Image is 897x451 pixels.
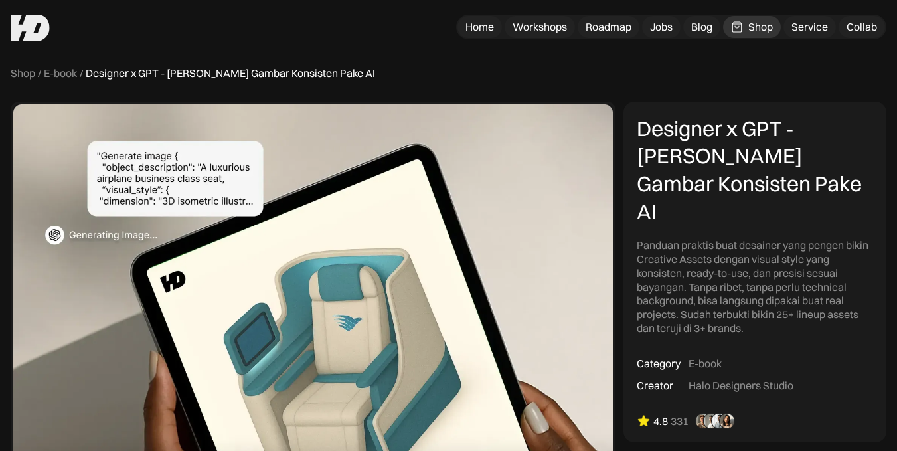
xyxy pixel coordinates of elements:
a: Shop [723,16,781,38]
div: Creator [637,379,673,393]
div: Shop [748,20,773,34]
div: Service [791,20,828,34]
a: Roadmap [578,16,639,38]
div: Category [637,357,681,371]
div: Blog [691,20,712,34]
a: Shop [11,66,35,80]
a: Home [457,16,502,38]
div: Designer x GPT - [PERSON_NAME] Gambar Konsisten Pake AI [637,115,873,225]
div: Halo Designers Studio [689,379,793,393]
a: E-book [44,66,77,80]
div: Roadmap [586,20,631,34]
div: E-book [689,357,722,371]
a: Workshops [505,16,575,38]
div: Designer x GPT - [PERSON_NAME] Gambar Konsisten Pake AI [86,66,375,80]
div: Panduan praktis buat desainer yang pengen bikin Creative Assets dengan visual style yang konsiste... [637,238,873,335]
div: Collab [847,20,877,34]
div: / [80,66,83,80]
a: Collab [839,16,885,38]
div: 331 [671,414,689,428]
div: Jobs [650,20,673,34]
div: / [38,66,41,80]
a: Blog [683,16,720,38]
div: Home [465,20,494,34]
a: Service [783,16,836,38]
div: 4.8 [653,414,668,428]
a: Jobs [642,16,681,38]
div: Workshops [513,20,567,34]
